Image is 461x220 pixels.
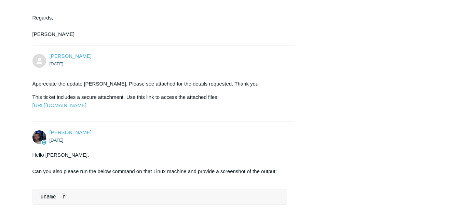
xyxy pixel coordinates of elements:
[50,129,92,135] span: Connor Davis
[50,138,64,143] time: 08/27/2025, 04:29
[50,61,64,66] time: 08/27/2025, 04:22
[39,193,67,200] code: uname -r
[50,53,92,59] span: Alvin Nava
[50,129,92,135] a: [PERSON_NAME]
[32,80,287,88] p: Appreciate the update [PERSON_NAME], Please see attached for the details requested. Thank you
[50,53,92,59] a: [PERSON_NAME]
[32,102,86,108] a: [URL][DOMAIN_NAME]
[32,93,287,109] p: This ticket includes a secure attachment. Use this link to access the attached files:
